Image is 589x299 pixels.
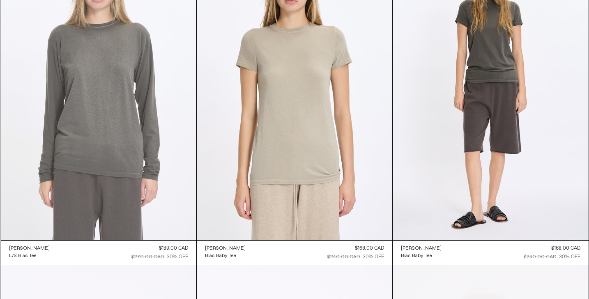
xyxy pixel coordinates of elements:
[524,253,557,261] div: $240.00 CAD
[9,253,37,260] div: L/S Bias Tee
[159,245,188,252] div: $189.00 CAD
[559,253,580,261] div: 30% OFF
[401,252,442,260] a: Bias Baby Tee
[401,245,442,252] a: [PERSON_NAME]
[205,253,236,260] div: Bias Baby Tee
[9,245,50,252] a: [PERSON_NAME]
[167,253,188,261] div: 30% OFF
[9,245,50,252] div: [PERSON_NAME]
[327,253,360,261] div: $240.00 CAD
[205,252,246,260] a: Bias Baby Tee
[355,245,384,252] div: $168.00 CAD
[401,253,432,260] div: Bias Baby Tee
[9,252,50,260] a: L/S Bias Tee
[551,245,580,252] div: $168.00 CAD
[131,253,164,261] div: $270.00 CAD
[205,245,246,252] a: [PERSON_NAME]
[401,245,442,252] div: [PERSON_NAME]
[363,253,384,261] div: 30% OFF
[205,245,246,252] div: [PERSON_NAME]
